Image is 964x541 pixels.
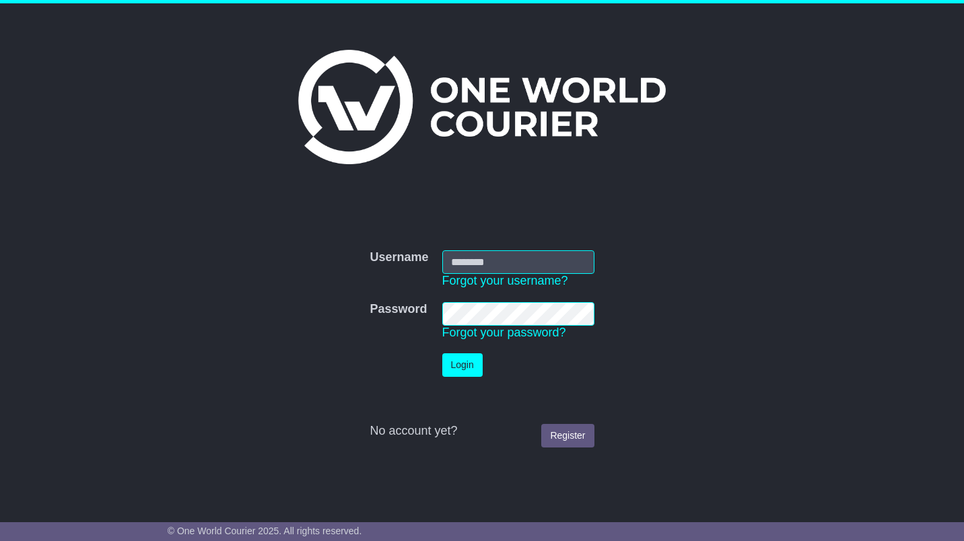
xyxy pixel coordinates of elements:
button: Login [442,353,483,377]
a: Forgot your password? [442,326,566,339]
a: Register [541,424,594,447]
label: Username [370,250,428,265]
span: © One World Courier 2025. All rights reserved. [168,526,362,536]
img: One World [298,50,666,164]
div: No account yet? [370,424,594,439]
label: Password [370,302,427,317]
a: Forgot your username? [442,274,568,287]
